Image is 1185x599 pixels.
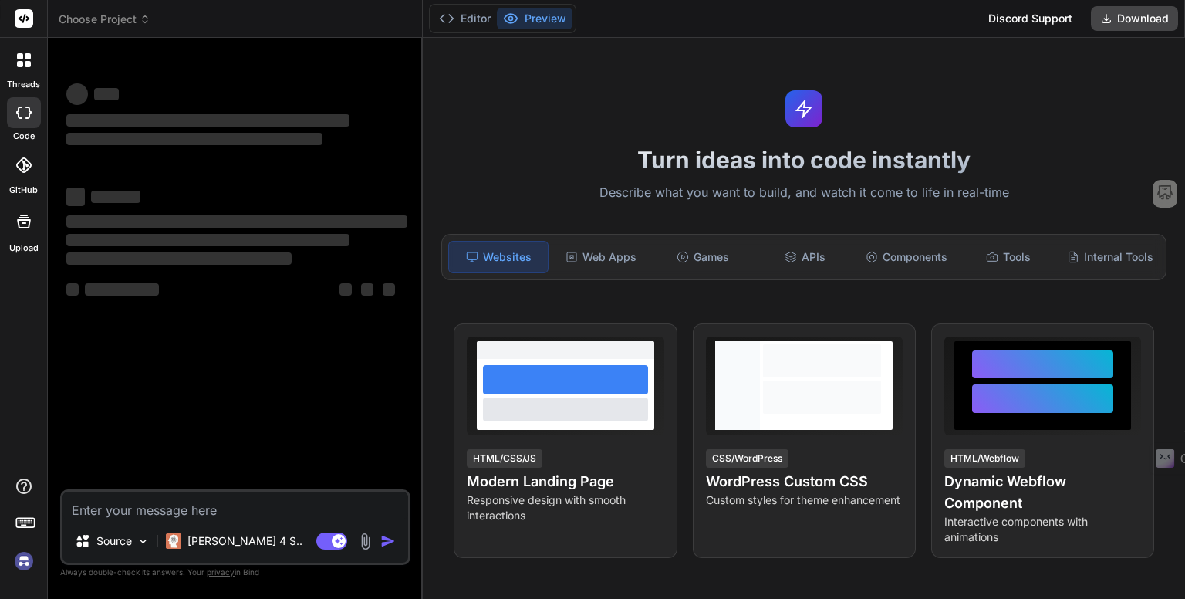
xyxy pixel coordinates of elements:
div: Internal Tools [1061,241,1160,273]
p: Source [96,533,132,549]
p: Always double-check its answers. Your in Bind [60,565,410,580]
img: Claude 4 Sonnet [166,533,181,549]
div: HTML/Webflow [944,449,1025,468]
p: [PERSON_NAME] 4 S.. [187,533,302,549]
span: ‌ [339,283,352,296]
button: Download [1091,6,1178,31]
img: Pick Models [137,535,150,548]
span: ‌ [66,215,407,228]
span: ‌ [91,191,140,203]
span: Choose Project [59,12,150,27]
span: ‌ [66,283,79,296]
span: ‌ [66,252,292,265]
h1: Turn ideas into code instantly [432,146,1176,174]
p: Interactive components with animations [944,514,1141,545]
p: Responsive design with smooth interactions [467,492,663,523]
label: threads [7,78,40,91]
span: privacy [207,567,235,577]
div: APIs [755,241,854,273]
p: Describe what you want to build, and watch it come to life in real-time [432,183,1176,203]
h4: Dynamic Webflow Component [944,471,1141,514]
p: Custom styles for theme enhancement [706,492,903,508]
label: Upload [9,242,39,255]
span: ‌ [85,283,159,296]
span: ‌ [383,283,395,296]
img: signin [11,548,37,574]
div: Components [857,241,956,273]
button: Editor [433,8,497,29]
div: Discord Support [979,6,1082,31]
h4: WordPress Custom CSS [706,471,903,492]
label: GitHub [9,184,38,197]
span: ‌ [361,283,373,296]
span: ‌ [66,83,88,105]
div: CSS/WordPress [706,449,788,468]
label: code [13,130,35,143]
div: Web Apps [552,241,650,273]
div: Games [653,241,752,273]
h4: Modern Landing Page [467,471,663,492]
span: ‌ [66,114,349,127]
span: ‌ [94,88,119,100]
img: icon [380,533,396,549]
span: ‌ [66,234,349,246]
div: Tools [959,241,1058,273]
div: Websites [448,241,549,273]
button: Preview [497,8,572,29]
span: ‌ [66,188,85,206]
div: HTML/CSS/JS [467,449,542,468]
img: attachment [356,533,374,550]
span: ‌ [66,133,322,145]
